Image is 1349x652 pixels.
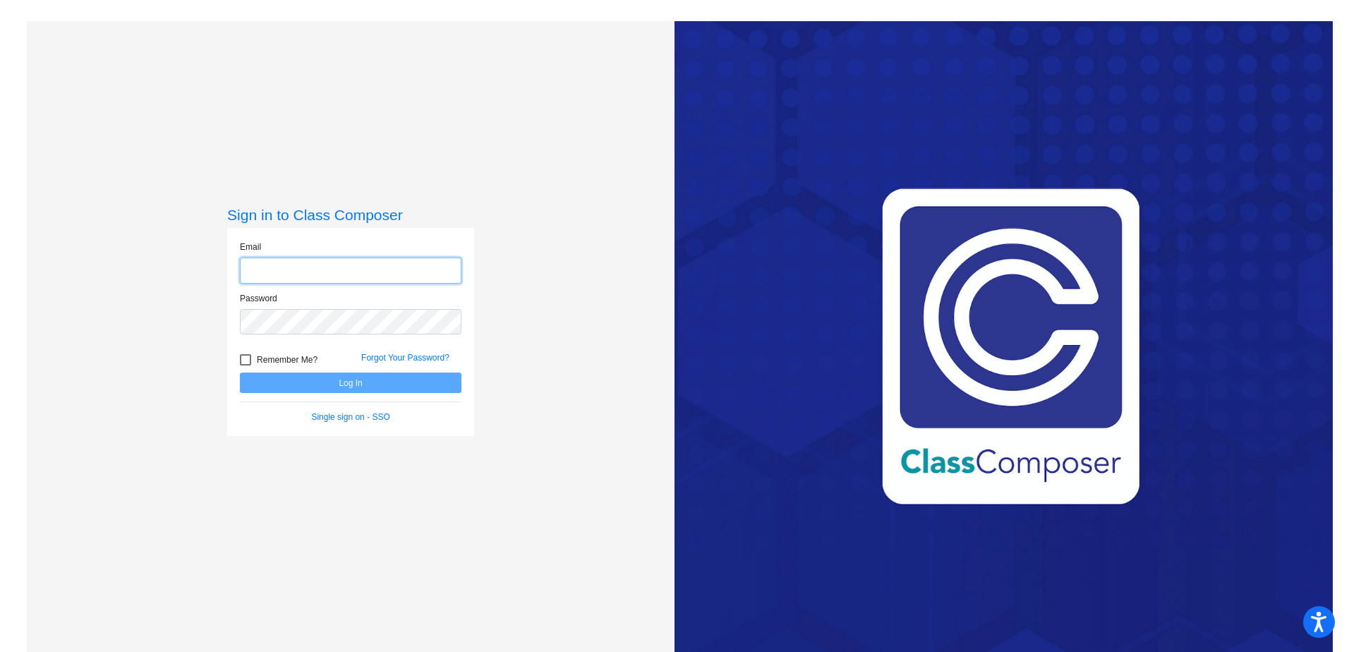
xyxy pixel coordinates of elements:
button: Log In [240,373,461,393]
a: Single sign on - SSO [311,412,389,422]
h3: Sign in to Class Composer [227,206,474,224]
label: Email [240,241,261,253]
a: Forgot Your Password? [361,353,449,363]
label: Password [240,292,277,305]
span: Remember Me? [257,351,317,368]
